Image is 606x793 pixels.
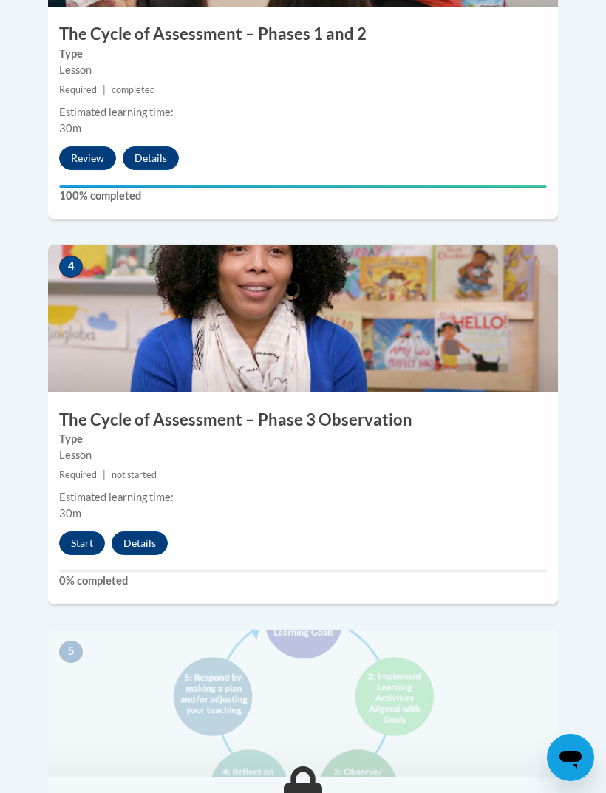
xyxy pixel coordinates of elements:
span: Required [59,84,97,95]
span: Required [59,469,97,480]
label: Type [59,46,547,62]
button: Details [112,531,168,555]
div: Estimated learning time: [59,104,547,120]
span: 30m [59,122,81,135]
span: not started [112,469,157,480]
div: Estimated learning time: [59,489,547,506]
h3: The Cycle of Assessment – Phases 1 and 2 [48,23,558,46]
img: Course Image [48,245,558,392]
div: Your progress [59,185,547,188]
button: Review [59,146,116,170]
label: Type [59,431,547,447]
div: Lesson [59,447,547,463]
span: 4 [59,256,83,278]
span: | [103,84,106,95]
label: 0% completed [59,573,547,589]
button: Details [123,146,179,170]
button: Start [59,531,105,555]
span: 30m [59,507,81,520]
span: 5 [59,641,83,663]
span: | [103,469,106,480]
h3: The Cycle of Assessment – Phase 3 Observation [48,409,558,432]
img: Course Image [48,630,558,777]
span: completed [112,84,155,95]
div: Lesson [59,62,547,78]
label: 100% completed [59,188,547,204]
iframe: Button to launch messaging window [547,734,594,781]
